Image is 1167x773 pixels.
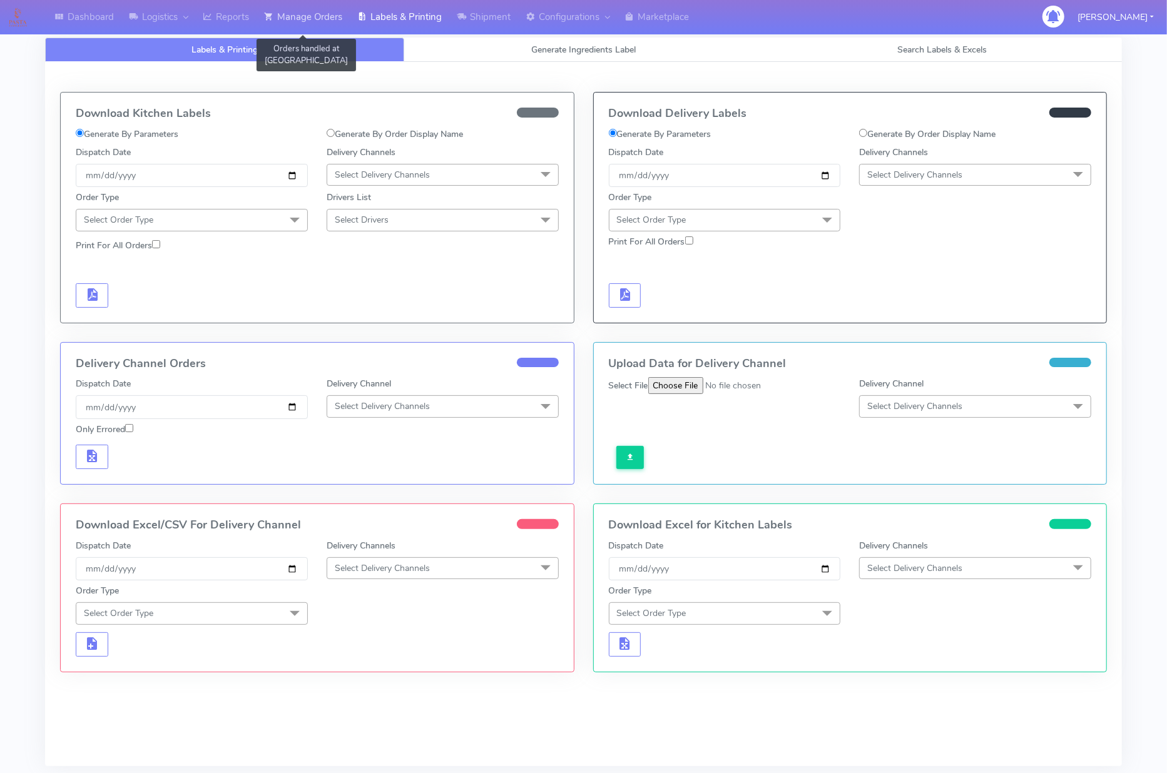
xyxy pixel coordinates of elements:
label: Only Errored [76,423,133,436]
h4: Delivery Channel Orders [76,358,559,370]
label: Dispatch Date [76,377,131,390]
h4: Download Excel for Kitchen Labels [609,519,1092,532]
label: Order Type [76,584,119,597]
label: Delivery Channels [859,539,928,552]
label: Select File [609,379,648,392]
label: Order Type [609,584,652,597]
label: Dispatch Date [76,539,131,552]
label: Order Type [609,191,652,204]
label: Dispatch Date [76,146,131,159]
label: Dispatch Date [609,146,664,159]
label: Delivery Channel [859,377,924,390]
label: Generate By Order Display Name [859,128,996,141]
label: Print For All Orders [76,239,160,252]
label: Delivery Channel [327,377,391,390]
input: Generate By Order Display Name [859,129,867,137]
span: Select Delivery Channels [335,169,430,181]
input: Only Errored [125,424,133,432]
span: Select Delivery Channels [335,562,430,574]
label: Generate By Parameters [76,128,178,141]
h4: Upload Data for Delivery Channel [609,358,1092,370]
h4: Download Delivery Labels [609,108,1092,120]
ul: Tabs [45,38,1122,62]
h4: Download Kitchen Labels [76,108,559,120]
input: Print For All Orders [685,236,693,245]
label: Print For All Orders [609,235,693,248]
label: Dispatch Date [609,539,664,552]
label: Delivery Channels [327,539,395,552]
span: Select Delivery Channels [867,169,962,181]
span: Select Order Type [617,607,686,619]
span: Search Labels & Excels [898,44,987,56]
span: Select Drivers [335,214,389,226]
span: Select Order Type [84,607,153,619]
span: Select Order Type [617,214,686,226]
span: Select Order Type [84,214,153,226]
label: Generate By Parameters [609,128,711,141]
span: Generate Ingredients Label [531,44,636,56]
label: Drivers List [327,191,371,204]
span: Select Delivery Channels [867,562,962,574]
span: Labels & Printing [191,44,258,56]
h4: Download Excel/CSV For Delivery Channel [76,519,559,532]
input: Print For All Orders [152,240,160,248]
span: Select Delivery Channels [335,400,430,412]
label: Delivery Channels [327,146,395,159]
input: Generate By Parameters [609,129,617,137]
label: Delivery Channels [859,146,928,159]
input: Generate By Parameters [76,129,84,137]
label: Order Type [76,191,119,204]
input: Generate By Order Display Name [327,129,335,137]
button: [PERSON_NAME] [1068,4,1163,30]
label: Generate By Order Display Name [327,128,463,141]
span: Select Delivery Channels [867,400,962,412]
